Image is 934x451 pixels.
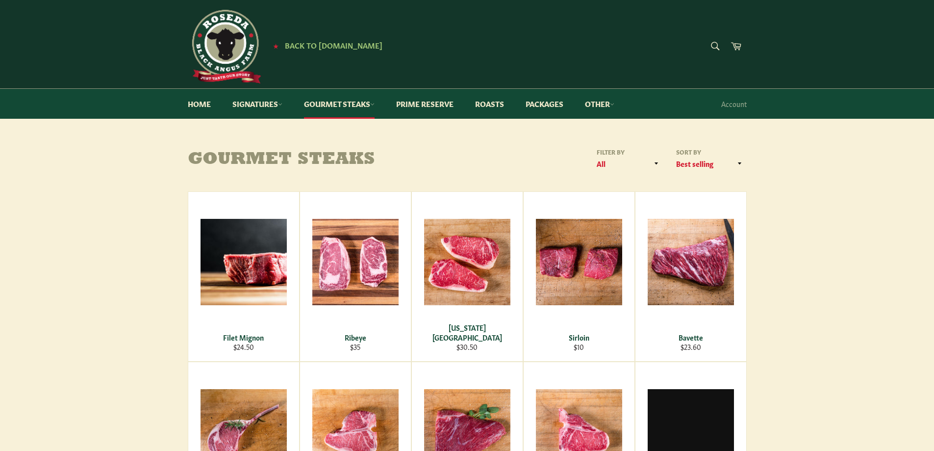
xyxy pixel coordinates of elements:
div: Sirloin [530,333,628,342]
a: Signatures [223,89,292,119]
a: Packages [516,89,573,119]
a: Other [575,89,624,119]
h1: Gourmet Steaks [188,150,467,170]
a: New York Strip [US_STATE][GEOGRAPHIC_DATA] $30.50 [411,191,523,362]
img: Filet Mignon [201,219,287,305]
div: Ribeye [306,333,404,342]
div: Bavette [641,333,740,342]
div: $30.50 [418,342,516,351]
a: Filet Mignon Filet Mignon $24.50 [188,191,300,362]
label: Sort by [673,148,747,156]
div: $10 [530,342,628,351]
a: Sirloin Sirloin $10 [523,191,635,362]
div: [US_STATE][GEOGRAPHIC_DATA] [418,323,516,342]
div: Filet Mignon [194,333,293,342]
a: Home [178,89,221,119]
div: $24.50 [194,342,293,351]
span: Back to [DOMAIN_NAME] [285,40,382,50]
div: $23.60 [641,342,740,351]
a: Roasts [465,89,514,119]
div: $35 [306,342,404,351]
a: ★ Back to [DOMAIN_NAME] [268,42,382,50]
label: Filter by [593,148,663,156]
a: Prime Reserve [386,89,463,119]
a: Ribeye Ribeye $35 [300,191,411,362]
img: New York Strip [424,219,510,305]
img: Bavette [648,219,734,305]
img: Sirloin [536,219,622,305]
a: Gourmet Steaks [294,89,384,119]
a: Account [716,89,752,118]
a: Bavette Bavette $23.60 [635,191,747,362]
span: ★ [273,42,278,50]
img: Ribeye [312,219,399,305]
img: Roseda Beef [188,10,261,83]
